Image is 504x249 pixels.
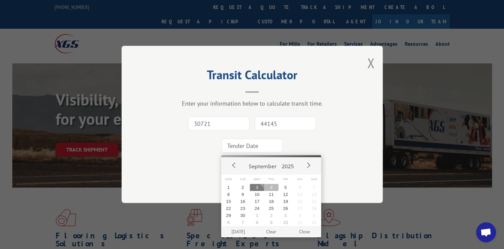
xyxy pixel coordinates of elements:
[246,157,279,173] button: September
[264,219,278,226] button: 9
[307,212,321,219] button: 5
[250,198,264,205] button: 17
[278,219,293,226] button: 10
[278,205,293,212] button: 26
[307,175,321,184] span: Sun
[155,100,349,107] div: Enter your information below to calculate transit time.
[278,198,293,205] button: 19
[250,219,264,226] button: 8
[236,219,250,226] button: 7
[293,219,307,226] button: 11
[155,70,349,83] h2: Transit Calculator
[278,212,293,219] button: 3
[250,212,264,219] button: 1
[221,198,236,205] button: 15
[221,205,236,212] button: 22
[236,205,250,212] button: 23
[288,226,321,237] button: Close
[229,160,239,170] button: Prev
[278,184,293,191] button: 5
[367,54,374,72] button: Close modal
[255,117,316,131] input: Dest. Zip
[264,184,278,191] button: 4
[250,184,264,191] button: 3
[250,175,264,184] span: Wed
[250,205,264,212] button: 24
[293,175,307,184] span: Sat
[307,198,321,205] button: 21
[236,191,250,198] button: 9
[250,191,264,198] button: 10
[264,191,278,198] button: 11
[221,184,236,191] button: 1
[236,184,250,191] button: 2
[221,219,236,226] button: 6
[222,226,255,237] button: [DATE]
[303,160,313,170] button: Next
[293,212,307,219] button: 4
[476,222,496,242] a: Open chat
[307,184,321,191] button: 7
[236,175,250,184] span: Tue
[307,205,321,212] button: 28
[236,212,250,219] button: 30
[222,139,283,153] input: Tender Date
[278,191,293,198] button: 12
[293,198,307,205] button: 20
[307,219,321,226] button: 12
[264,198,278,205] button: 18
[293,184,307,191] button: 6
[279,157,296,173] button: 2025
[264,212,278,219] button: 2
[236,198,250,205] button: 16
[221,191,236,198] button: 8
[293,191,307,198] button: 13
[221,212,236,219] button: 29
[278,175,293,184] span: Fri
[307,191,321,198] button: 14
[293,205,307,212] button: 27
[264,205,278,212] button: 25
[188,117,250,131] input: Origin Zip
[255,226,288,237] button: Clear
[221,175,236,184] span: Mon
[264,175,278,184] span: Thu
